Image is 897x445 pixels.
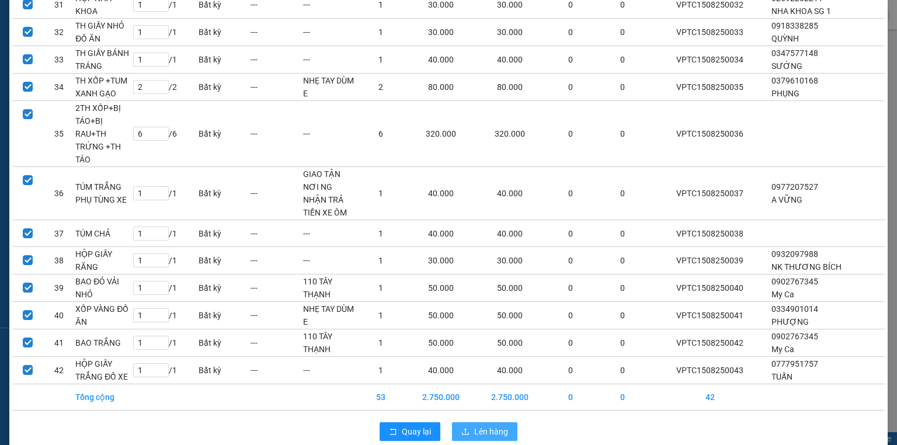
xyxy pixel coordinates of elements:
td: TÚM CHẢ [75,220,132,247]
span: PHỤNG [771,89,799,98]
td: / 1 [133,302,199,329]
b: Biên nhận gởi hàng hóa [75,17,112,112]
span: NK THƯƠNG BÍCH [771,262,842,272]
td: 110 TÂY THẠNH [303,274,354,302]
td: 6 [354,101,406,167]
td: 0 [544,247,596,274]
span: NHA KHOA SG 1 [771,6,831,16]
td: 39 [44,274,75,302]
b: An Anh Limousine [15,75,64,130]
span: 0379610168 [771,76,818,85]
td: 2TH XỐP+BỊ TÁO+BỊ RAU+TH TRỨNG +TH TÁO [75,101,132,167]
td: 320.000 [475,101,544,167]
td: 0 [544,101,596,167]
td: --- [250,167,302,220]
td: --- [303,46,354,74]
td: 0 [544,274,596,302]
td: 34 [44,74,75,101]
td: 40.000 [406,357,475,384]
td: NHẸ TAY DÙM E [303,302,354,329]
span: QUỲNH [771,34,799,43]
td: XỐP VÀNG ĐỒ ĂN [75,302,132,329]
td: --- [303,220,354,247]
td: 2.750.000 [406,384,475,411]
td: 50.000 [406,329,475,357]
td: 38 [44,247,75,274]
span: 0977207527 [771,182,818,192]
td: --- [250,101,302,167]
td: 1 [354,167,406,220]
td: 1 [354,247,406,274]
td: 40 [44,302,75,329]
td: 50.000 [475,329,544,357]
td: 32 [44,19,75,46]
td: --- [303,247,354,274]
td: Bất kỳ [198,329,250,357]
td: / 6 [133,101,199,167]
td: 320.000 [406,101,475,167]
span: upload [461,427,470,437]
span: 0347577148 [771,48,818,58]
td: 1 [354,329,406,357]
td: Bất kỳ [198,220,250,247]
td: 40.000 [475,167,544,220]
td: Bất kỳ [198,302,250,329]
td: / 1 [133,46,199,74]
td: 40.000 [406,220,475,247]
td: 40.000 [406,167,475,220]
td: Tổng cộng [75,384,132,411]
td: 0 [597,384,649,411]
span: 0902767345 [771,277,818,286]
span: My Ca [771,345,794,354]
td: 53 [354,384,406,411]
td: Bất kỳ [198,357,250,384]
td: VPTC1508250036 [649,101,771,167]
td: 2.750.000 [475,384,544,411]
td: --- [250,357,302,384]
td: --- [250,220,302,247]
td: HỘP GIẤY TRẮNG ĐỒ XE [75,357,132,384]
td: VPTC1508250034 [649,46,771,74]
td: 0 [597,357,649,384]
td: VPTC1508250043 [649,357,771,384]
td: 0 [597,247,649,274]
span: 0334901014 [771,304,818,314]
td: 50.000 [475,302,544,329]
td: GIAO TẬN NƠI NG NHẬN TRẢ TIỀN XE ÔM [303,167,354,220]
td: 0 [544,220,596,247]
td: / 1 [133,167,199,220]
td: --- [250,19,302,46]
td: Bất kỳ [198,247,250,274]
td: Bất kỳ [198,167,250,220]
td: 33 [44,46,75,74]
td: Bất kỳ [198,19,250,46]
td: 0 [597,101,649,167]
td: 1 [354,302,406,329]
td: 0 [597,302,649,329]
td: 35 [44,101,75,167]
td: --- [250,302,302,329]
span: SƯỚNG [771,61,802,71]
td: HỘP GIẤY RĂNG [75,247,132,274]
td: 40.000 [406,46,475,74]
td: 1 [354,274,406,302]
td: --- [303,101,354,167]
td: 0 [597,46,649,74]
td: 0 [544,302,596,329]
td: --- [250,247,302,274]
td: --- [250,329,302,357]
td: 30.000 [406,19,475,46]
td: 30.000 [475,247,544,274]
td: --- [250,274,302,302]
td: 40.000 [475,220,544,247]
td: BAO TRẮNG [75,329,132,357]
td: 30.000 [406,247,475,274]
td: 0 [544,357,596,384]
td: Bất kỳ [198,74,250,101]
span: My Ca [771,290,794,299]
td: 0 [597,329,649,357]
td: 50.000 [475,274,544,302]
td: / 1 [133,19,199,46]
span: PHƯỢNG [771,317,809,326]
td: / 1 [133,274,199,302]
